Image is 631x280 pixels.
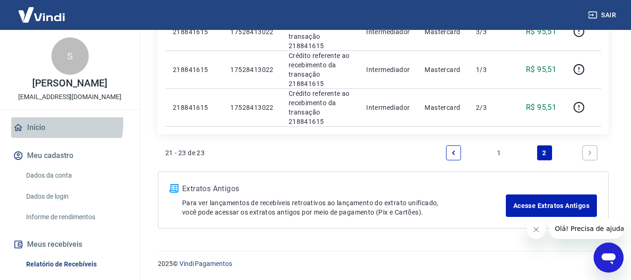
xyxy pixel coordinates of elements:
[526,26,556,37] p: R$ 95,51
[586,7,620,24] button: Sair
[366,103,410,112] p: Intermediador
[173,65,215,74] p: 218841615
[18,92,121,102] p: [EMAIL_ADDRESS][DOMAIN_NAME]
[366,27,410,36] p: Intermediador
[173,27,215,36] p: 218841615
[537,145,552,160] a: Page 2 is your current page
[230,103,273,112] p: 17528413022
[425,103,461,112] p: Mastercard
[6,7,78,14] span: Olá! Precisa de ajuda?
[22,166,128,185] a: Dados da conta
[549,218,624,239] iframe: Mensagem da empresa
[11,0,72,29] img: Vindi
[182,198,506,217] p: Para ver lançamentos de recebíveis retroativos ao lançamento do extrato unificado, você pode aces...
[230,27,273,36] p: 17528413022
[425,27,461,36] p: Mastercard
[165,148,205,158] p: 21 - 23 de 23
[22,208,128,227] a: Informe de rendimentos
[526,64,556,75] p: R$ 95,51
[366,65,410,74] p: Intermediador
[491,145,506,160] a: Page 1
[425,65,461,74] p: Mastercard
[476,65,503,74] p: 1/3
[179,260,232,267] a: Vindi Pagamentos
[526,102,556,113] p: R$ 95,51
[11,234,128,255] button: Meus recebíveis
[442,142,601,164] ul: Pagination
[476,27,503,36] p: 3/3
[182,183,506,194] p: Extratos Antigos
[170,184,178,193] img: ícone
[22,187,128,206] a: Dados de login
[32,79,107,88] p: [PERSON_NAME]
[11,117,128,138] a: Início
[582,145,597,160] a: Next page
[289,89,351,126] p: Crédito referente ao recebimento da transação 218841615
[289,13,351,50] p: Crédito referente ao recebimento da transação 218841615
[506,194,597,217] a: Acesse Extratos Antigos
[22,255,128,274] a: Relatório de Recebíveis
[51,37,89,75] div: S
[476,103,503,112] p: 2/3
[446,145,461,160] a: Previous page
[594,243,624,273] iframe: Botão para abrir a janela de mensagens
[289,51,351,88] p: Crédito referente ao recebimento da transação 218841615
[230,65,273,74] p: 17528413022
[158,259,609,269] p: 2025 ©
[173,103,215,112] p: 218841615
[527,220,546,239] iframe: Fechar mensagem
[11,145,128,166] button: Meu cadastro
